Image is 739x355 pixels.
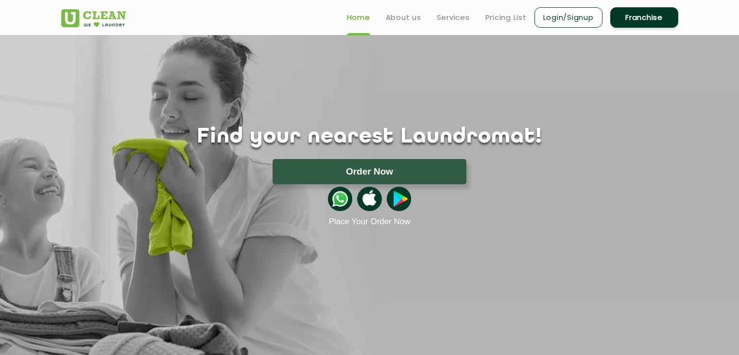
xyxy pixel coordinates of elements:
img: playstoreicon.png [387,187,411,211]
a: Home [347,12,370,23]
button: Order Now [273,159,466,184]
h1: Find your nearest Laundromat! [54,125,686,149]
img: whatsappicon.png [328,187,352,211]
img: apple-icon.png [357,187,381,211]
img: UClean Laundry and Dry Cleaning [61,9,126,27]
a: Login/Signup [534,7,602,28]
a: Franchise [610,7,678,28]
a: Services [437,12,470,23]
a: Place Your Order Now [328,217,410,227]
a: About us [386,12,421,23]
a: Pricing List [485,12,527,23]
